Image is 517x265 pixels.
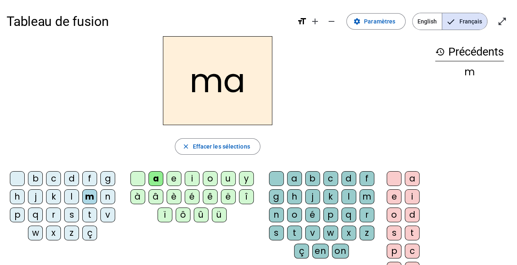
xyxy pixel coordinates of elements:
[359,225,374,240] div: z
[64,225,79,240] div: z
[297,16,307,26] mat-icon: format_size
[287,171,302,186] div: a
[405,207,420,222] div: d
[203,189,218,204] div: ê
[64,171,79,186] div: d
[64,189,79,204] div: l
[341,207,356,222] div: q
[46,171,61,186] div: c
[269,189,284,204] div: g
[364,16,395,26] span: Paramètres
[359,171,374,186] div: f
[203,171,218,186] div: o
[435,43,504,61] h3: Précédents
[7,8,290,35] h1: Tableau de fusion
[269,207,284,222] div: n
[387,207,401,222] div: o
[323,225,338,240] div: w
[387,225,401,240] div: s
[182,143,189,150] mat-icon: close
[194,207,209,222] div: û
[305,189,320,204] div: j
[163,36,272,125] h2: ma
[305,171,320,186] div: b
[387,244,401,258] div: p
[387,189,401,204] div: e
[323,189,338,204] div: k
[239,189,254,204] div: î
[346,13,406,30] button: Paramètres
[341,225,356,240] div: x
[100,189,115,204] div: n
[312,244,329,258] div: en
[412,13,487,30] mat-button-toggle-group: Language selection
[148,189,163,204] div: â
[10,207,25,222] div: p
[221,171,236,186] div: u
[46,189,61,204] div: k
[287,189,302,204] div: h
[239,171,254,186] div: y
[332,244,349,258] div: on
[185,189,199,204] div: é
[185,171,199,186] div: i
[100,207,115,222] div: v
[405,189,420,204] div: i
[46,207,61,222] div: r
[359,189,374,204] div: m
[305,207,320,222] div: é
[158,207,172,222] div: ï
[221,189,236,204] div: ë
[28,225,43,240] div: w
[435,67,504,77] div: m
[82,189,97,204] div: m
[82,207,97,222] div: t
[212,207,227,222] div: ü
[405,225,420,240] div: t
[176,207,190,222] div: ô
[287,207,302,222] div: o
[413,13,442,30] span: English
[287,225,302,240] div: t
[46,225,61,240] div: x
[64,207,79,222] div: s
[442,13,487,30] span: Français
[305,225,320,240] div: v
[148,171,163,186] div: a
[353,18,361,25] mat-icon: settings
[10,189,25,204] div: h
[341,171,356,186] div: d
[323,207,338,222] div: p
[167,189,181,204] div: è
[323,171,338,186] div: c
[435,47,445,57] mat-icon: history
[405,171,420,186] div: a
[28,207,43,222] div: q
[405,244,420,258] div: c
[494,13,510,30] button: Entrer en plein écran
[497,16,507,26] mat-icon: open_in_full
[307,13,323,30] button: Augmenter la taille de la police
[100,171,115,186] div: g
[269,225,284,240] div: s
[175,138,260,155] button: Effacer les sélections
[28,171,43,186] div: b
[167,171,181,186] div: e
[341,189,356,204] div: l
[359,207,374,222] div: r
[294,244,309,258] div: ç
[130,189,145,204] div: à
[327,16,336,26] mat-icon: remove
[192,142,250,151] span: Effacer les sélections
[323,13,340,30] button: Diminuer la taille de la police
[28,189,43,204] div: j
[82,171,97,186] div: f
[310,16,320,26] mat-icon: add
[82,225,97,240] div: ç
